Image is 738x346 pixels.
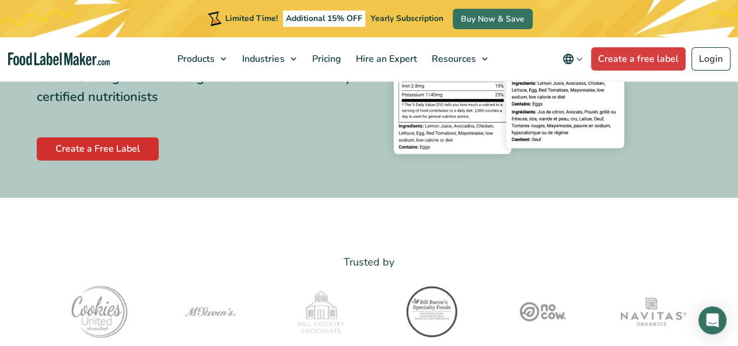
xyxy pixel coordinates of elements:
[8,53,110,66] a: Food Label Maker homepage
[698,306,726,334] div: Open Intercom Messenger
[37,254,702,271] p: Trusted by
[225,13,278,24] span: Limited Time!
[308,53,342,65] span: Pricing
[424,37,493,81] a: Resources
[37,137,159,160] a: Create a Free Label
[428,53,477,65] span: Resources
[170,37,232,81] a: Products
[305,37,345,81] a: Pricing
[174,53,216,65] span: Products
[453,9,533,29] a: Buy Now & Save
[370,13,443,24] span: Yearly Subscription
[352,53,418,65] span: Hire an Expert
[554,47,591,71] button: Change language
[235,37,302,81] a: Industries
[239,53,285,65] span: Industries
[348,37,421,81] a: Hire an Expert
[591,47,685,71] a: Create a free label
[283,11,365,27] span: Additional 15% OFF
[691,47,730,71] a: Login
